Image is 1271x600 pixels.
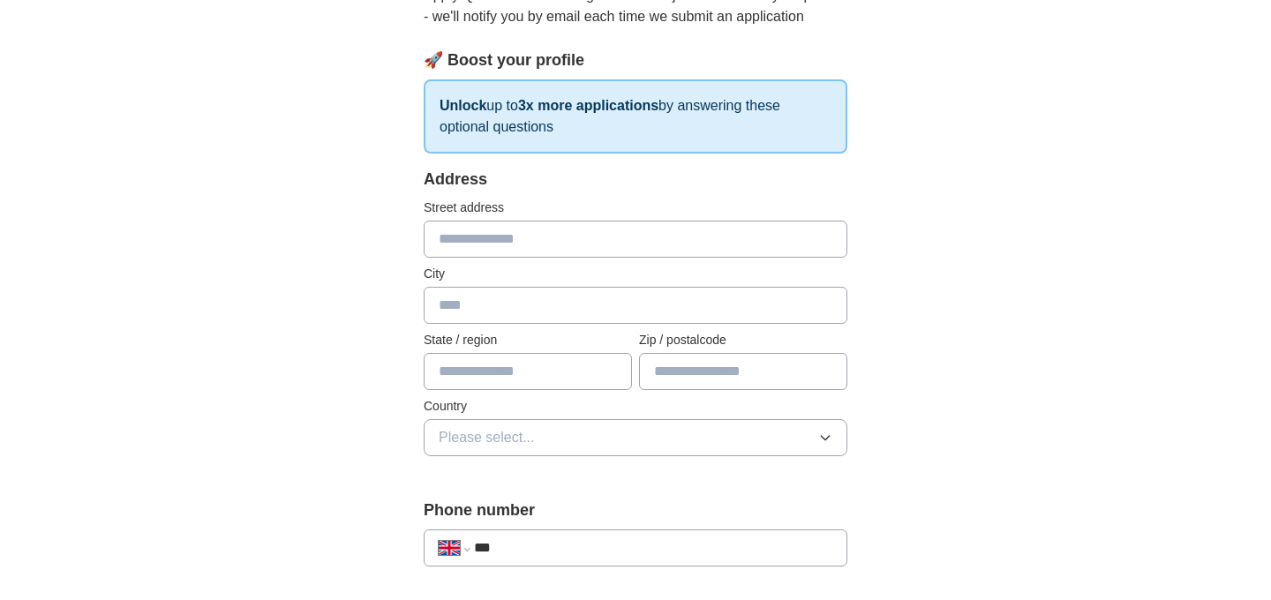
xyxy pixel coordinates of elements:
[518,98,658,113] strong: 3x more applications
[424,397,847,416] label: Country
[424,499,847,522] label: Phone number
[424,79,847,154] p: up to by answering these optional questions
[424,168,847,191] div: Address
[439,427,535,448] span: Please select...
[424,49,847,72] div: 🚀 Boost your profile
[440,98,486,113] strong: Unlock
[424,419,847,456] button: Please select...
[424,199,847,217] label: Street address
[424,331,632,349] label: State / region
[424,265,847,283] label: City
[639,331,847,349] label: Zip / postalcode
